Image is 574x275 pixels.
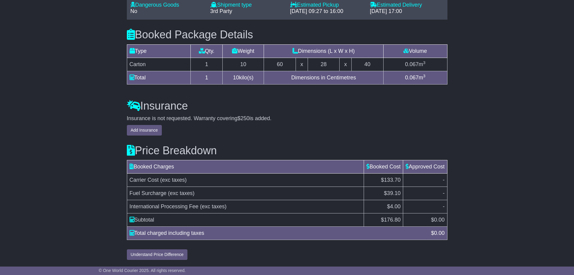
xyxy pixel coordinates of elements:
[233,75,239,81] span: 10
[443,190,445,196] span: -
[428,229,447,237] div: $
[127,229,428,237] div: Total charged including taxes
[434,217,444,223] span: 0.00
[434,230,444,236] span: 0.00
[381,177,400,183] span: $133.70
[200,203,227,209] span: (exc taxes)
[127,213,364,227] td: Subtotal
[405,75,419,81] span: 0.067
[290,2,364,8] div: Estimated Pickup
[223,71,264,84] td: kilo(s)
[127,29,447,41] h3: Booked Package Details
[443,177,445,183] span: -
[223,44,264,58] td: Weight
[403,160,447,174] td: Approved Cost
[191,58,223,71] td: 1
[191,44,223,58] td: Qty.
[127,44,191,58] td: Type
[130,8,137,14] span: No
[130,177,159,183] span: Carrier Cost
[403,213,447,227] td: $
[127,71,191,84] td: Total
[160,177,187,183] span: (exc taxes)
[223,58,264,71] td: 10
[423,74,425,78] sup: 3
[364,213,403,227] td: $
[127,100,447,112] h3: Insurance
[130,203,199,209] span: International Processing Fee
[127,160,364,174] td: Booked Charges
[127,115,447,122] div: Insurance is not requested. Warranty covering is added.
[127,125,162,136] button: Add Insurance
[296,58,308,71] td: x
[351,58,383,71] td: 40
[383,58,447,71] td: m
[237,115,249,121] span: $250
[370,2,444,8] div: Estimated Delivery
[364,160,403,174] td: Booked Cost
[168,190,195,196] span: (exc taxes)
[423,60,425,65] sup: 3
[130,2,204,8] div: Dangerous Goods
[340,58,351,71] td: x
[127,145,447,157] h3: Price Breakdown
[127,249,188,260] button: Understand Price Difference
[264,58,296,71] td: 60
[383,44,447,58] td: Volume
[99,268,186,273] span: © One World Courier 2025. All rights reserved.
[384,190,400,196] span: $39.10
[290,8,364,15] div: [DATE] 09:27 to 16:00
[384,217,400,223] span: 176.80
[405,61,419,67] span: 0.067
[264,71,383,84] td: Dimensions in Centimetres
[443,203,445,209] span: -
[383,71,447,84] td: m
[387,203,400,209] span: $4.00
[191,71,223,84] td: 1
[370,8,444,15] div: [DATE] 17:00
[127,58,191,71] td: Carton
[210,2,284,8] div: Shipment type
[308,58,340,71] td: 28
[130,190,167,196] span: Fuel Surcharge
[264,44,383,58] td: Dimensions (L x W x H)
[210,8,232,14] span: 3rd Party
